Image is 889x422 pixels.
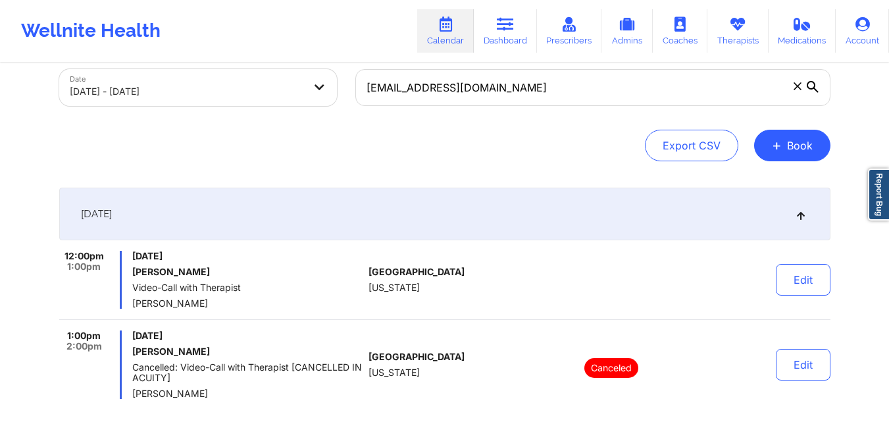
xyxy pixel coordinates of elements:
[355,69,830,106] input: Search by patient email
[70,77,304,106] div: [DATE] - [DATE]
[776,349,830,381] button: Edit
[132,330,363,341] span: [DATE]
[368,267,465,277] span: [GEOGRAPHIC_DATA]
[66,341,102,352] span: 2:00pm
[645,130,738,161] button: Export CSV
[368,282,420,293] span: [US_STATE]
[67,330,101,341] span: 1:00pm
[769,9,836,53] a: Medications
[868,169,889,221] a: Report Bug
[132,267,363,277] h6: [PERSON_NAME]
[707,9,769,53] a: Therapists
[64,251,104,261] span: 12:00pm
[132,282,363,293] span: Video-Call with Therapist
[474,9,537,53] a: Dashboard
[368,352,465,362] span: [GEOGRAPHIC_DATA]
[132,362,363,383] span: Cancelled: Video-Call with Therapist [CANCELLED IN ACUITY]
[584,358,638,378] p: Canceled
[772,142,782,149] span: +
[81,207,112,221] span: [DATE]
[132,346,363,357] h6: [PERSON_NAME]
[132,251,363,261] span: [DATE]
[67,261,101,272] span: 1:00pm
[537,9,602,53] a: Prescribers
[368,367,420,378] span: [US_STATE]
[836,9,889,53] a: Account
[417,9,474,53] a: Calendar
[132,298,363,309] span: [PERSON_NAME]
[653,9,707,53] a: Coaches
[132,388,363,399] span: [PERSON_NAME]
[776,264,830,296] button: Edit
[601,9,653,53] a: Admins
[754,130,830,161] button: +Book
